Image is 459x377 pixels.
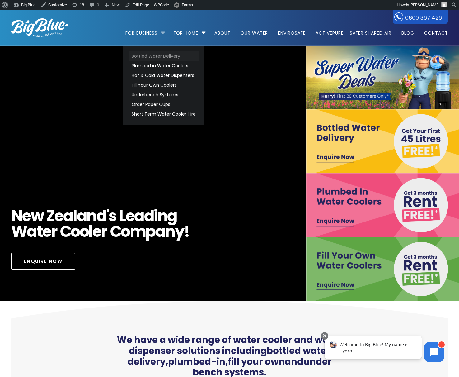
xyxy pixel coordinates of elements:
a: For Business [125,10,162,50]
a: Bottled Water Delivery [129,51,199,61]
span: a [134,208,144,224]
a: Enquire Now [11,253,75,270]
span: N [11,208,22,224]
span: e [92,224,101,239]
span: a [63,208,73,224]
span: o [71,224,80,239]
span: s [109,208,116,224]
span: n [165,224,175,239]
span: L [119,208,126,224]
span: g [167,208,177,224]
span: e [42,224,51,239]
a: Hot & Cold Water Dispensers [129,71,199,80]
span: n [157,208,167,224]
span: y [175,224,184,239]
a: EnviroSafe [274,10,310,50]
a: Fill Your Own Coolers [129,80,199,90]
a: Contact [420,10,448,50]
a: bottled water delivery [128,345,330,368]
a: plumbed-in [168,356,225,368]
a: 0800 367 426 [393,10,448,24]
a: Our Water [236,10,273,50]
span: ' [106,208,109,224]
span: n [87,208,96,224]
span: l [73,208,77,224]
span: C [60,224,71,239]
span: l [88,224,92,239]
span: o [121,224,130,239]
span: w [31,208,44,224]
a: Short Term Water Cooler Hire [129,109,199,119]
span: i [154,208,157,224]
span: C [110,224,121,239]
span: p [145,224,155,239]
a: Underbench Systems [129,90,199,100]
span: r [51,224,57,239]
span: a [155,224,165,239]
a: Plumbed in Water Coolers [129,61,199,71]
span: m [130,224,146,239]
span: a [77,208,87,224]
a: fill your own [228,356,285,368]
span: d [144,208,154,224]
span: e [126,208,134,224]
span: W [11,224,27,239]
a: Blog [397,10,419,50]
a: ActivePure – Safer Shared Air [311,10,396,50]
a: Order Paper Cups [129,100,199,109]
iframe: Chatbot [318,331,450,368]
span: e [22,208,31,224]
span: o [80,224,89,239]
span: [PERSON_NAME] [410,2,439,7]
img: logo [11,18,68,37]
span: r [101,224,107,239]
a: For Home [169,10,203,50]
span: d [96,208,106,224]
span: e [54,208,63,224]
span: t [37,224,43,239]
span: ! [184,224,190,239]
span: a [27,224,37,239]
a: About [210,10,235,50]
span: Z [46,208,55,224]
